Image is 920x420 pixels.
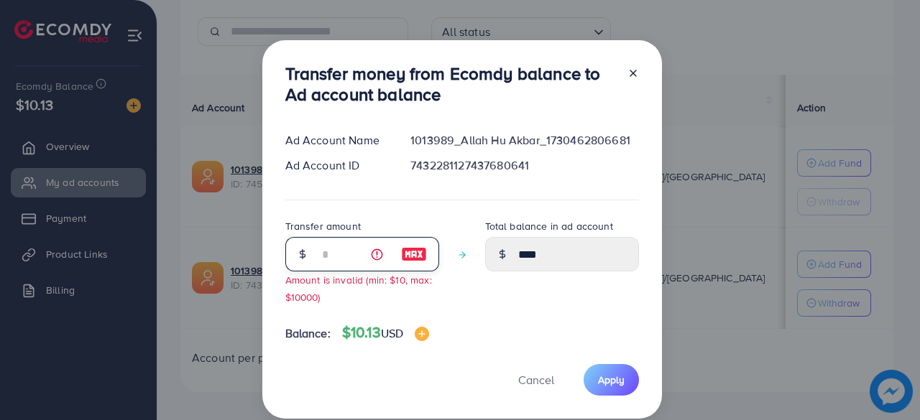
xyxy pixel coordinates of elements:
button: Cancel [500,364,572,395]
div: Ad Account ID [274,157,400,174]
h3: Transfer money from Ecomdy balance to Ad account balance [285,63,616,105]
span: Apply [598,373,625,387]
span: USD [381,325,403,341]
span: Cancel [518,372,554,388]
label: Transfer amount [285,219,361,233]
img: image [415,327,429,341]
h4: $10.13 [342,324,429,342]
small: Amount is invalid (min: $10, max: $10000) [285,273,432,303]
button: Apply [584,364,639,395]
label: Total balance in ad account [485,219,613,233]
img: image [401,246,427,263]
div: 1013989_Allah Hu Akbar_1730462806681 [399,132,650,149]
div: 7432281127437680641 [399,157,650,174]
span: Balance: [285,325,331,342]
div: Ad Account Name [274,132,400,149]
